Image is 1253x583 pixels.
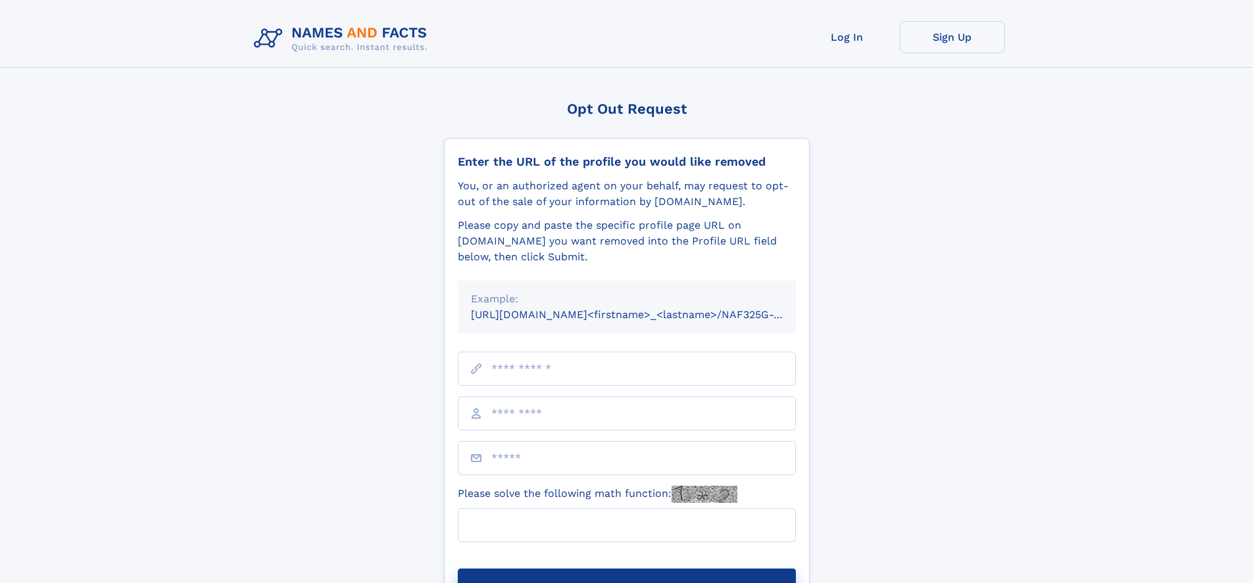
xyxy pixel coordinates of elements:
[458,178,796,210] div: You, or an authorized agent on your behalf, may request to opt-out of the sale of your informatio...
[458,218,796,265] div: Please copy and paste the specific profile page URL on [DOMAIN_NAME] you want removed into the Pr...
[444,101,810,117] div: Opt Out Request
[471,308,821,321] small: [URL][DOMAIN_NAME]<firstname>_<lastname>/NAF325G-xxxxxxxx
[795,21,900,53] a: Log In
[249,21,438,57] img: Logo Names and Facts
[900,21,1005,53] a: Sign Up
[458,486,737,503] label: Please solve the following math function:
[458,154,796,169] div: Enter the URL of the profile you would like removed
[471,291,783,307] div: Example:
